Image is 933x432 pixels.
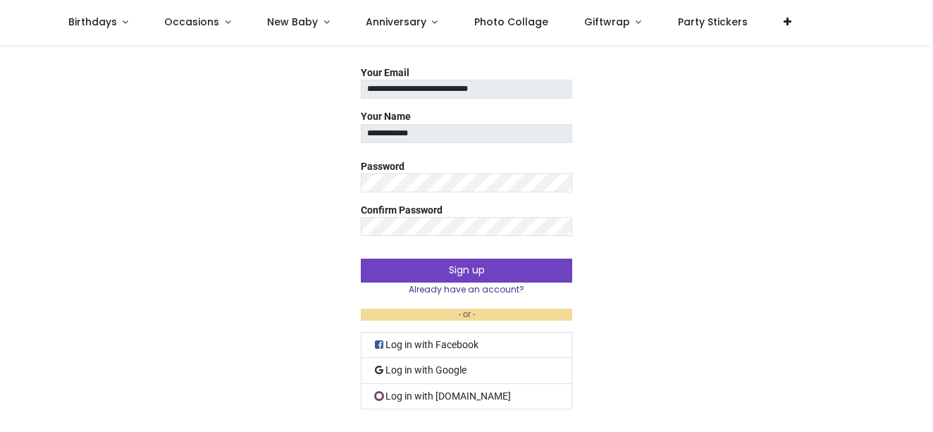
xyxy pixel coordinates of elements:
span: Birthdays [68,15,117,29]
span: Occasions [164,15,219,29]
span: Party Stickers [678,15,748,29]
a: Log in with Google [361,358,572,384]
a: Log in with [DOMAIN_NAME] [361,384,572,410]
label: Your Name [361,110,411,124]
button: Sign up [361,259,572,283]
a: Already have an account? [361,283,572,297]
label: Your Email [361,66,409,80]
span: New Baby [267,15,318,29]
span: Photo Collage [474,15,548,29]
em: - or - [361,309,572,321]
a: Log in with Facebook [361,332,572,359]
label: Confirm Password [361,204,443,218]
span: Giftwrap [584,15,630,29]
span: Anniversary [366,15,426,29]
label: Password [361,160,404,174]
